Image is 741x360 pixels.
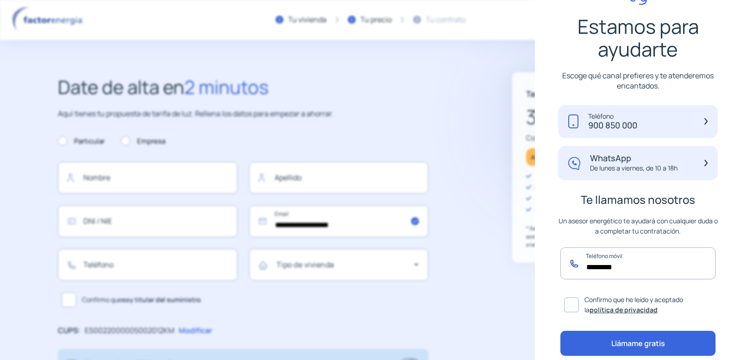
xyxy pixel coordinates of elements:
p: * Según tu consumo, este sería el importe promedio estimado mensual que pagarías. Este importe qu... [526,224,669,249]
p: Te llamamos nosotros [558,195,718,205]
p: Ahorrarás hasta 324,93 € al año [531,152,612,163]
p: Escoge qué canal prefieres y te atenderemos encantados. [558,70,718,91]
b: soy titular del suministro [122,295,201,304]
p: Aquí tienes tu propuesta de tarifa de luz. Rellena los datos para empezar a ahorrar. [58,108,428,120]
p: Con impuestos: [526,133,669,144]
mat-label: Tipo de vivienda [276,259,334,270]
span: Confirmo que he leído y aceptado la [584,295,712,316]
h2: Date de alta en [58,72,428,102]
a: política de privacidad [590,305,658,314]
span: Confirmo que [82,295,201,305]
p: CUPS: [58,325,80,337]
p: Tarifa Fija de luz · [526,88,620,100]
span: 2 minutos [184,74,269,100]
p: Estamos para ayudarte [558,15,718,60]
p: WhatsApp [590,153,678,164]
p: 900 850 000 [588,120,637,131]
div: Tu contrato [426,14,465,26]
label: Empresa [121,136,165,147]
img: logo factor [9,6,88,33]
label: Particular [58,136,105,147]
p: Modificar [179,325,212,337]
p: ES0022000005002012KM [85,325,174,337]
div: Tu precio [360,14,392,26]
div: Tu vivienda [288,14,327,26]
p: Un asesor energético te ayudará con cualquier duda o a completar tu contratación. [558,216,718,236]
p: Teléfono [588,113,637,120]
button: Llámame gratis [560,331,716,356]
p: De lunes a viernes, de 10 a 18h [590,164,678,173]
p: 32,51 € [526,101,669,133]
